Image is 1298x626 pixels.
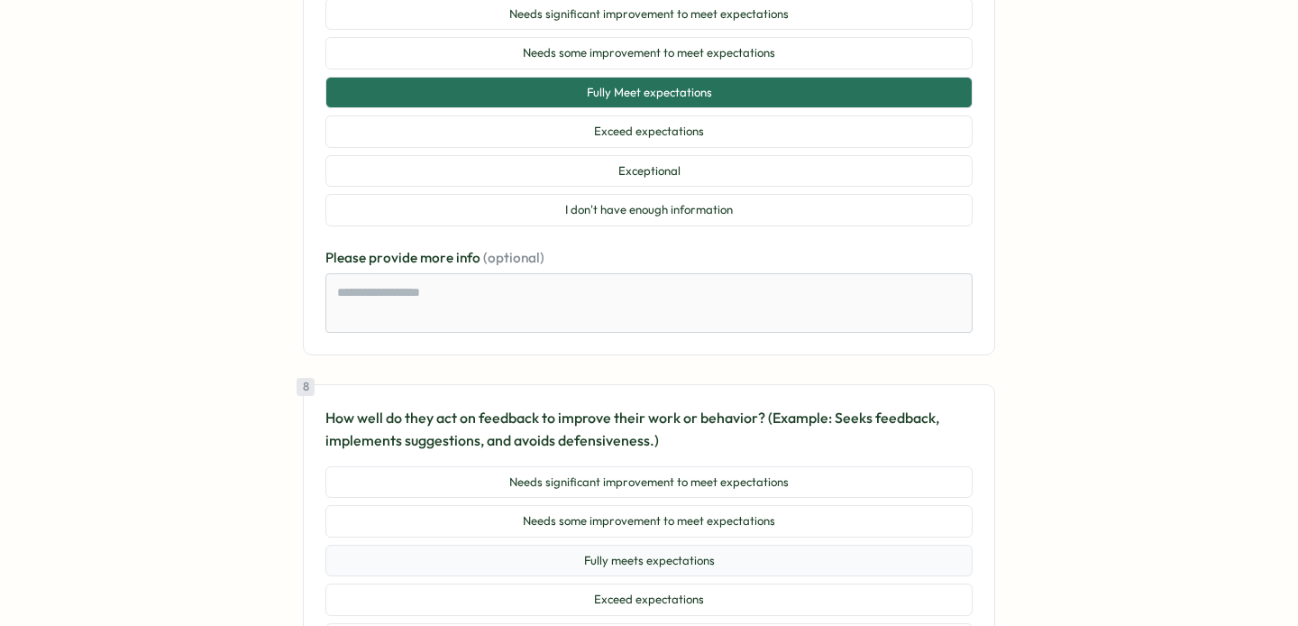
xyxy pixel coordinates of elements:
[325,505,973,538] button: Needs some improvement to meet expectations
[325,37,973,69] button: Needs some improvement to meet expectations
[297,378,315,396] div: 8
[420,249,456,266] span: more
[456,249,483,266] span: info
[325,407,973,452] p: How well do they act on feedback to improve their work or behavior? (Example: Seeks feedback, imp...
[325,545,973,577] button: Fully meets expectations
[325,584,973,616] button: Exceed expectations
[325,194,973,226] button: I don't have enough information
[325,115,973,148] button: Exceed expectations
[369,249,420,266] span: provide
[325,249,369,266] span: Please
[325,466,973,499] button: Needs significant improvement to meet expectations
[483,249,544,266] span: (optional)
[325,77,973,109] button: Fully Meet expectations
[325,155,973,188] button: Exceptional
